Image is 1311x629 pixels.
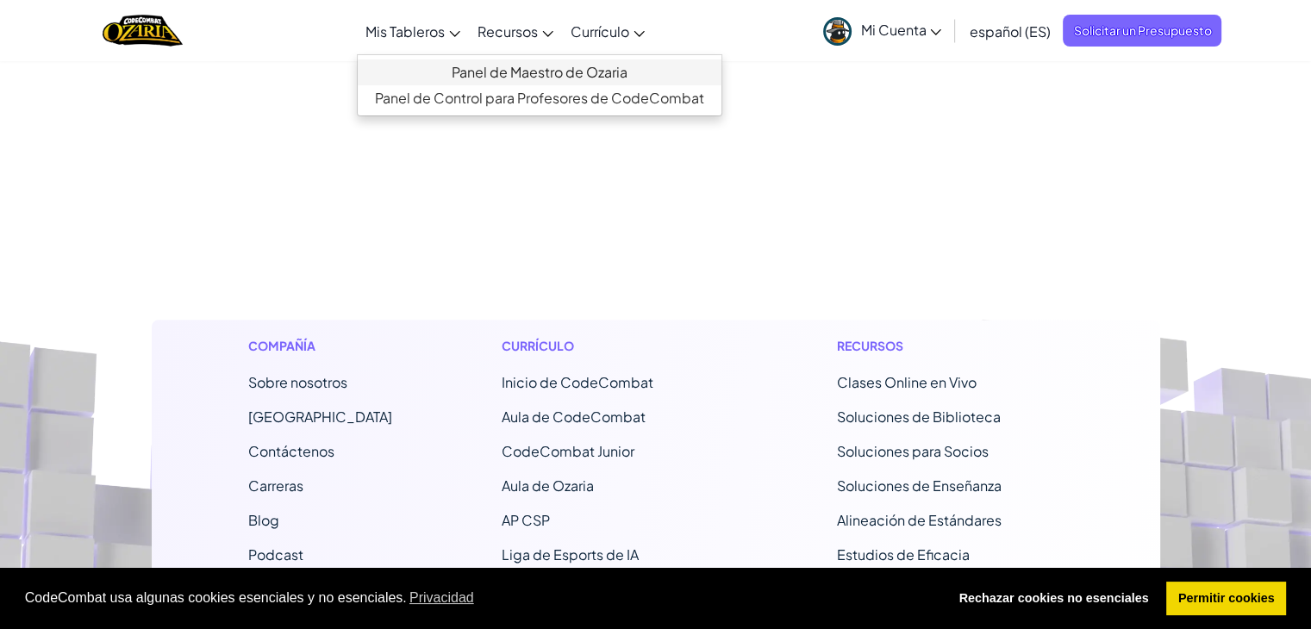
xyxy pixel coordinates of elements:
[248,442,334,460] span: Contáctenos
[407,585,477,611] a: learn more about cookies
[837,408,1001,426] a: Soluciones de Biblioteca
[502,442,634,460] a: CodeCombat Junior
[571,22,629,40] span: Currículo
[502,545,639,564] a: Liga de Esports de IA
[837,511,1002,529] a: Alineación de Estándares
[562,8,653,54] a: Currículo
[357,8,469,54] a: Mis Tableros
[837,545,970,564] a: Estudios de Eficacia
[103,13,183,48] a: Ozaria by CodeCombat logo
[502,476,594,495] a: Aula de Ozaria
[823,17,852,46] img: avatar
[502,373,653,391] span: Inicio de CodeCombat
[248,408,392,426] a: [GEOGRAPHIC_DATA]
[960,8,1058,54] a: español (ES)
[248,545,303,564] a: Podcast
[1166,582,1286,616] a: allow cookies
[860,21,941,39] span: Mi Cuenta
[248,476,303,495] a: Carreras
[837,442,989,460] a: Soluciones para Socios
[1063,15,1221,47] a: Solicitar un Presupuesto
[837,373,977,391] a: Clases Online en Vivo
[502,511,550,529] a: AP CSP
[358,85,721,111] a: Panel de Control para Profesores de CodeCombat
[478,22,538,40] span: Recursos
[837,476,1002,495] a: Soluciones de Enseñanza
[25,585,933,611] span: CodeCombat usa algunas cookies esenciales y no esenciales.
[969,22,1050,40] span: español (ES)
[103,13,183,48] img: Home
[248,511,279,529] a: Blog
[837,337,1064,355] h1: Recursos
[947,582,1160,616] a: deny cookies
[815,3,950,58] a: Mi Cuenta
[502,408,646,426] a: Aula de CodeCombat
[248,337,392,355] h1: Compañía
[248,373,347,391] a: Sobre nosotros
[358,59,721,85] a: Panel de Maestro de Ozaria
[469,8,562,54] a: Recursos
[365,22,445,40] span: Mis Tableros
[502,337,728,355] h1: Currículo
